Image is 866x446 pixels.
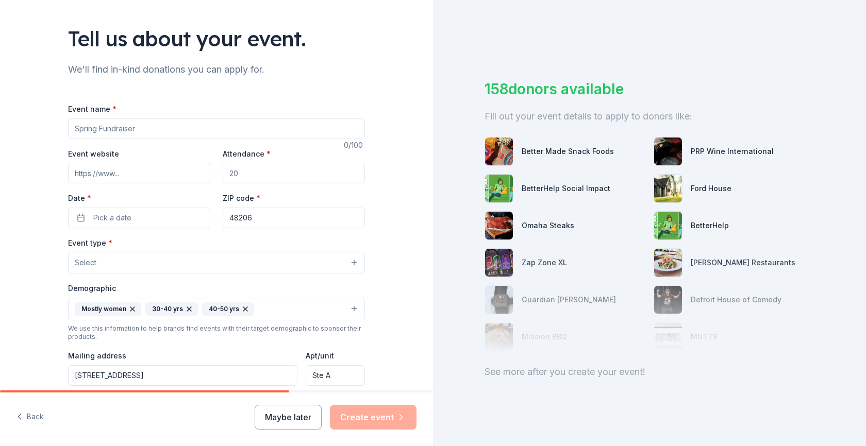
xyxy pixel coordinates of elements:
button: Mostly women30-40 yrs40-50 yrs [68,298,365,320]
div: 40-50 yrs [202,302,254,316]
div: Better Made Snack Foods [522,145,614,158]
button: Maybe later [255,405,322,430]
div: We'll find in-kind donations you can apply for. [68,61,365,78]
label: ZIP code [223,193,260,203]
input: 20 [223,163,365,183]
div: Tell us about your event. [68,24,365,53]
div: Ford House [691,182,731,195]
div: Mostly women [75,302,141,316]
label: Demographic [68,283,116,294]
label: Event website [68,149,119,159]
img: photo for PRP Wine International [654,138,682,165]
img: photo for Better Made Snack Foods [485,138,513,165]
label: Date [68,193,210,203]
div: 30-40 yrs [145,302,198,316]
div: Fill out your event details to apply to donors like: [485,108,814,125]
img: photo for Ford House [654,175,682,202]
div: Omaha Steaks [522,219,574,232]
input: # [306,365,365,386]
div: BetterHelp [691,219,729,232]
img: photo for Omaha Steaks [485,212,513,239]
input: https://www... [68,163,210,183]
label: Apt/unit [306,351,334,361]
span: Select [75,256,96,269]
input: Spring Fundraiser [68,118,365,139]
button: Pick a date [68,208,210,228]
div: 0 /100 [344,139,365,151]
label: Attendance [223,149,271,159]
label: Event type [68,238,112,248]
span: Pick a date [93,212,131,224]
div: See more after you create your event! [485,364,814,380]
img: photo for BetterHelp Social Impact [485,175,513,202]
div: We use this information to help brands find events with their target demographic to sponsor their... [68,324,365,341]
label: Event name [68,104,116,114]
button: Back [16,406,44,428]
div: BetterHelp Social Impact [522,182,610,195]
button: Select [68,252,365,273]
img: photo for BetterHelp [654,212,682,239]
label: Mailing address [68,351,126,361]
input: Enter a US address [68,365,297,386]
input: 12345 (U.S. only) [223,208,365,228]
div: 158 donors available [485,78,814,100]
div: PRP Wine International [691,145,774,158]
